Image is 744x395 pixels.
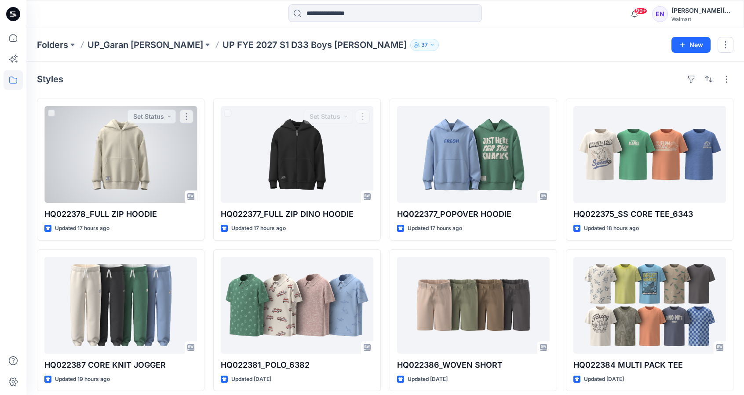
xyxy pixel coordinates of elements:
[44,106,197,203] a: HQ022378_FULL ZIP HOODIE
[573,257,726,354] a: HQ022384 MULTI PACK TEE
[671,16,733,22] div: Walmart
[410,39,439,51] button: 37
[397,208,550,220] p: HQ022377_POPOVER HOODIE
[584,375,624,384] p: Updated [DATE]
[584,224,639,233] p: Updated 18 hours ago
[222,39,407,51] p: UP FYE 2027 S1 D33 Boys [PERSON_NAME]
[231,375,271,384] p: Updated [DATE]
[397,257,550,354] a: HQ022386_WOVEN SHORT
[221,208,373,220] p: HQ022377_FULL ZIP DINO HOODIE
[44,208,197,220] p: HQ022378_FULL ZIP HOODIE
[37,74,63,84] h4: Styles
[408,224,462,233] p: Updated 17 hours ago
[573,359,726,371] p: HQ022384 MULTI PACK TEE
[44,257,197,354] a: HQ022387 CORE KNIT JOGGER
[37,39,68,51] a: Folders
[573,208,726,220] p: HQ022375_SS CORE TEE_6343
[573,106,726,203] a: HQ022375_SS CORE TEE_6343
[634,7,647,15] span: 99+
[44,359,197,371] p: HQ022387 CORE KNIT JOGGER
[397,359,550,371] p: HQ022386_WOVEN SHORT
[671,5,733,16] div: [PERSON_NAME][DATE]
[221,359,373,371] p: HQ022381_POLO_6382
[652,6,668,22] div: EN
[55,375,110,384] p: Updated 19 hours ago
[88,39,203,51] a: UP_Garan [PERSON_NAME]
[231,224,286,233] p: Updated 17 hours ago
[421,40,428,50] p: 37
[55,224,109,233] p: Updated 17 hours ago
[397,106,550,203] a: HQ022377_POPOVER HOODIE
[671,37,711,53] button: New
[408,375,448,384] p: Updated [DATE]
[221,106,373,203] a: HQ022377_FULL ZIP DINO HOODIE
[221,257,373,354] a: HQ022381_POLO_6382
